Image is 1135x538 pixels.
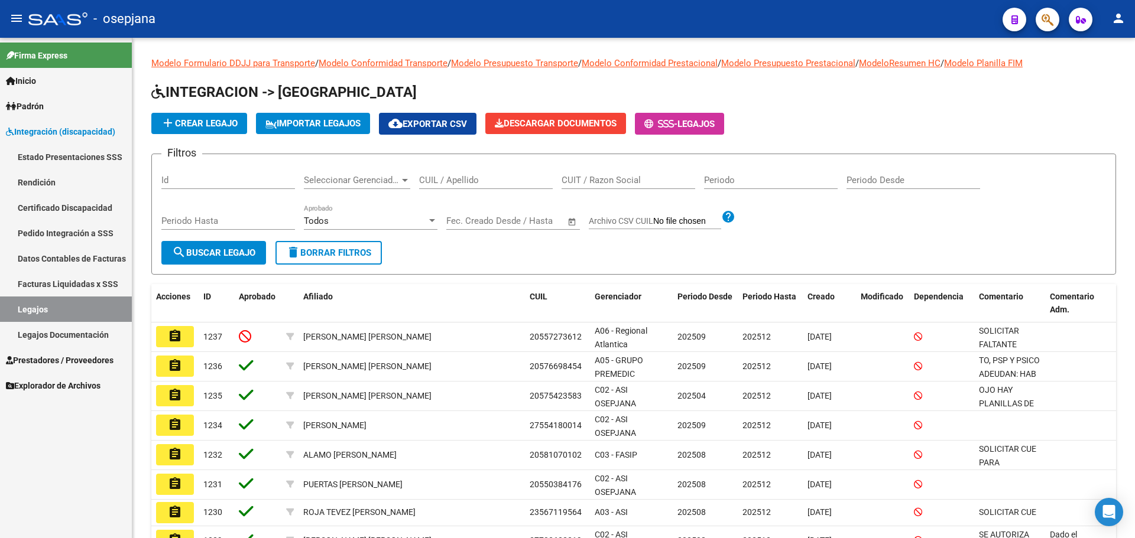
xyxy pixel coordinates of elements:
[9,11,24,25] mat-icon: menu
[299,284,525,323] datatable-header-cell: Afiliado
[303,360,432,373] div: [PERSON_NAME] [PERSON_NAME]
[677,119,715,129] span: Legajos
[742,292,796,301] span: Periodo Hasta
[161,118,238,129] span: Crear Legajo
[446,216,494,226] input: Fecha inicio
[161,241,266,265] button: Buscar Legajo
[595,450,637,459] span: C03 - FASIP
[203,361,222,371] span: 1236
[808,480,832,489] span: [DATE]
[303,419,367,432] div: [PERSON_NAME]
[168,505,182,519] mat-icon: assignment
[808,361,832,371] span: [DATE]
[203,292,211,301] span: ID
[151,284,199,323] datatable-header-cell: Acciones
[451,58,578,69] a: Modelo Presupuesto Transporte
[566,215,579,229] button: Open calendar
[303,292,333,301] span: Afiliado
[808,450,832,459] span: [DATE]
[530,292,547,301] span: CUIL
[485,113,626,134] button: Descargar Documentos
[203,420,222,430] span: 1234
[286,247,371,258] span: Borrar Filtros
[974,284,1045,323] datatable-header-cell: Comentario
[909,284,974,323] datatable-header-cell: Dependencia
[677,507,706,517] span: 202508
[861,292,903,301] span: Modificado
[6,125,115,138] span: Integración (discapacidad)
[644,119,677,129] span: -
[199,284,234,323] datatable-header-cell: ID
[256,113,370,134] button: IMPORTAR LEGAJOS
[677,420,706,430] span: 202509
[653,216,721,227] input: Archivo CSV CUIL
[595,292,641,301] span: Gerenciador
[738,284,803,323] datatable-header-cell: Periodo Hasta
[265,118,361,129] span: IMPORTAR LEGAJOS
[635,113,724,135] button: -Legajos
[595,326,647,349] span: A06 - Regional Atlantica
[677,391,706,400] span: 202504
[808,420,832,430] span: [DATE]
[1045,284,1116,323] datatable-header-cell: Comentario Adm.
[203,332,222,341] span: 1237
[525,284,590,323] datatable-header-cell: CUIL
[944,58,1023,69] a: Modelo Planilla FIM
[172,247,255,258] span: Buscar Legajo
[979,292,1023,301] span: Comentario
[530,391,582,400] span: 20575423583
[530,507,582,517] span: 23567119564
[168,329,182,343] mat-icon: assignment
[6,74,36,87] span: Inicio
[93,6,155,32] span: - osepjana
[151,113,247,134] button: Crear Legajo
[388,119,467,129] span: Exportar CSV
[203,480,222,489] span: 1231
[595,385,636,408] span: C02 - ASI OSEPJANA
[808,292,835,301] span: Creado
[742,507,771,517] span: 202512
[530,420,582,430] span: 27554180014
[286,245,300,259] mat-icon: delete
[595,507,628,517] span: A03 - ASI
[677,361,706,371] span: 202509
[168,447,182,461] mat-icon: assignment
[275,241,382,265] button: Borrar Filtros
[388,116,403,131] mat-icon: cloud_download
[304,216,329,226] span: Todos
[379,113,476,135] button: Exportar CSV
[6,100,44,113] span: Padrón
[582,58,718,69] a: Modelo Conformidad Prestacional
[6,49,67,62] span: Firma Express
[589,216,653,226] span: Archivo CSV CUIL
[203,391,222,400] span: 1235
[303,478,403,491] div: PUERTAS [PERSON_NAME]
[161,116,175,130] mat-icon: add
[303,389,432,403] div: [PERSON_NAME] [PERSON_NAME]
[677,450,706,459] span: 202508
[1095,498,1123,526] div: Open Intercom Messenger
[979,356,1040,432] span: TO, PSP Y PSICO ADEUDAN: HAB DE CONSULTORIO + MAT PROV + POLIZA
[303,330,432,344] div: [PERSON_NAME] [PERSON_NAME]
[677,480,706,489] span: 202508
[1111,11,1126,25] mat-icon: person
[168,388,182,402] mat-icon: assignment
[979,326,1019,349] span: SOLICITAR FALTANTE
[303,506,416,519] div: ROJA TEVEZ [PERSON_NAME]
[808,507,832,517] span: [DATE]
[530,480,582,489] span: 20550384176
[168,358,182,373] mat-icon: assignment
[151,84,417,100] span: INTEGRACION -> [GEOGRAPHIC_DATA]
[168,477,182,491] mat-icon: assignment
[1050,292,1094,315] span: Comentario Adm.
[742,480,771,489] span: 202512
[742,361,771,371] span: 202512
[234,284,281,323] datatable-header-cell: Aprobado
[803,284,856,323] datatable-header-cell: Creado
[495,118,617,129] span: Descargar Documentos
[677,292,732,301] span: Periodo Desde
[304,175,400,185] span: Seleccionar Gerenciador
[151,58,315,69] a: Modelo Formulario DDJJ para Transporte
[808,332,832,341] span: [DATE]
[979,385,1036,448] span: OJO HAY PLANILLAS DE DE OTRA OBRA SOCIAL (OSCEARA)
